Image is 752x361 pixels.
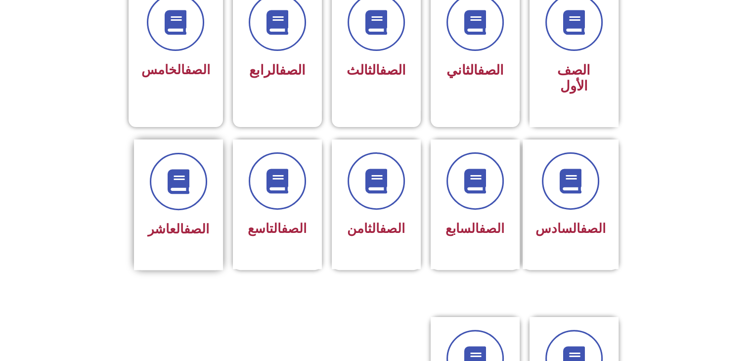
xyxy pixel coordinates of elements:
span: العاشر [148,222,209,236]
span: الثالث [347,62,406,78]
a: الصف [184,222,209,236]
a: الصف [479,221,504,236]
a: الصف [281,221,307,236]
span: الثاني [446,62,504,78]
span: الخامس [141,62,210,77]
a: الصف [279,62,306,78]
span: الصف الأول [557,62,590,94]
a: الصف [478,62,504,78]
a: الصف [185,62,210,77]
span: السادس [535,221,606,236]
span: الرابع [249,62,306,78]
a: الصف [380,62,406,78]
span: السابع [445,221,504,236]
span: التاسع [248,221,307,236]
span: الثامن [347,221,405,236]
a: الصف [380,221,405,236]
a: الصف [580,221,606,236]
